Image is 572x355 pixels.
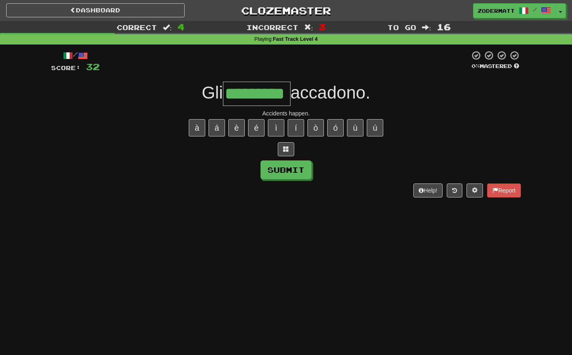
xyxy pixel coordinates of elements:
button: à [189,119,205,136]
span: 16 [437,22,451,32]
button: ò [307,119,324,136]
button: ù [347,119,363,136]
button: ì [268,119,284,136]
button: í [288,119,304,136]
span: : [422,24,431,31]
button: é [248,119,265,136]
span: Correct [117,23,157,31]
span: accadono. [291,83,370,102]
div: Accidents happen. [51,109,521,118]
span: 0 % [471,63,480,69]
a: Dashboard [6,3,185,17]
div: / [51,50,100,61]
span: To go [387,23,416,31]
a: Clozemaster [197,3,375,18]
button: Round history (alt+y) [447,183,462,197]
span: Gli [202,83,223,102]
span: 3 [319,22,326,32]
span: : [163,24,172,31]
span: Incorrect [246,23,298,31]
button: ú [367,119,383,136]
button: Submit [260,160,312,179]
strong: Fast Track Level 4 [273,36,318,42]
button: Report [487,183,521,197]
div: Mastered [470,63,521,70]
span: 32 [86,61,100,72]
a: Zodermatt / [473,3,556,18]
button: Switch sentence to multiple choice alt+p [278,142,294,156]
button: è [228,119,245,136]
button: ó [327,119,344,136]
span: Zodermatt [478,7,515,14]
span: : [304,24,313,31]
button: Help! [413,183,443,197]
span: 4 [178,22,185,32]
span: Score: [51,64,81,71]
button: á [209,119,225,136]
span: / [533,7,537,12]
